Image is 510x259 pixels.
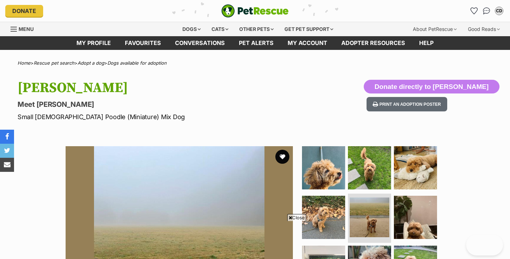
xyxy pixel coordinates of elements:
img: logo-e224e6f780fb5917bec1dbf3a21bbac754714ae5b6737aabdf751b685950b380.svg [221,4,289,18]
h1: [PERSON_NAME] [18,80,311,96]
a: Favourites [118,36,168,50]
img: Photo of Jerry Russellton [302,146,345,189]
a: conversations [168,36,232,50]
a: Adopt a dog [78,60,104,66]
a: Conversations [481,5,492,17]
button: Print an adoption poster [367,97,447,111]
button: My account [494,5,505,17]
a: PetRescue [221,4,289,18]
img: Photo of Jerry Russellton [350,198,389,237]
img: Photo of Jerry Russellton [348,146,391,189]
a: Dogs available for adoption [107,60,167,66]
img: Photo of Jerry Russellton [394,146,437,189]
div: Dogs [177,22,206,36]
img: Photo of Jerry Russellton [302,196,345,239]
a: Menu [11,22,39,35]
button: favourite [275,150,289,164]
a: My profile [69,36,118,50]
a: Donate [5,5,43,17]
a: Home [18,60,31,66]
a: Rescue pet search [34,60,74,66]
ul: Account quick links [468,5,505,17]
a: Favourites [468,5,479,17]
div: Other pets [234,22,279,36]
iframe: Advertisement [127,224,383,255]
iframe: Help Scout Beacon - Open [466,234,503,255]
img: Photo of Jerry Russellton [394,196,437,239]
p: Meet [PERSON_NAME] [18,99,311,109]
div: Get pet support [280,22,338,36]
span: Menu [19,26,34,32]
img: chat-41dd97257d64d25036548639549fe6c8038ab92f7586957e7f3b1b290dea8141.svg [483,7,490,14]
a: Help [412,36,441,50]
div: About PetRescue [408,22,462,36]
p: Small [DEMOGRAPHIC_DATA] Poodle (Miniature) Mix Dog [18,112,311,122]
span: Close [287,214,306,221]
a: My account [281,36,334,50]
button: Donate directly to [PERSON_NAME] [364,80,499,94]
a: Pet alerts [232,36,281,50]
div: Good Reads [463,22,505,36]
a: Adopter resources [334,36,412,50]
div: Cats [207,22,233,36]
div: CD [496,7,503,14]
